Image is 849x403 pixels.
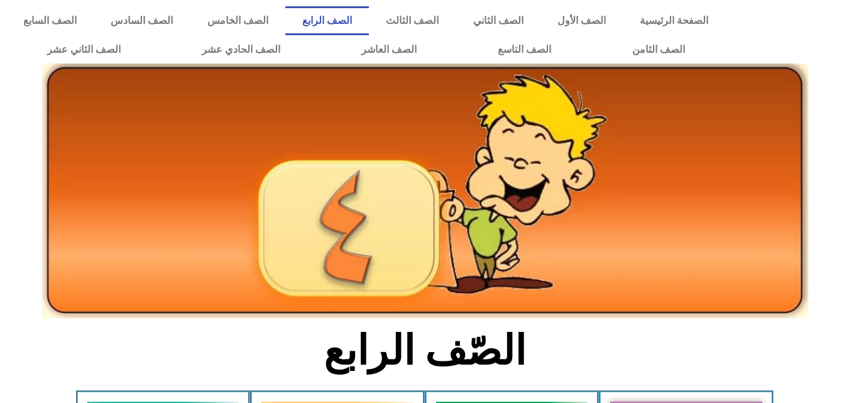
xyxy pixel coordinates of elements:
a: الصف السادس [94,6,190,35]
a: الصف الحادي عشر [161,35,320,64]
a: الصف الأول [540,6,623,35]
a: الصفحة الرئيسية [623,6,725,35]
a: الصف الثامن [591,35,725,64]
a: الصف التاسع [457,35,591,64]
a: الصف الثالث [369,6,456,35]
a: الصف الثاني عشر [6,35,161,64]
a: الصف العاشر [320,35,457,64]
h2: الصّف الرابع [217,326,632,375]
a: الصف الثاني [456,6,540,35]
a: الصف السابع [6,6,94,35]
a: الصف الخامس [190,6,285,35]
a: الصف الرابع [285,6,369,35]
